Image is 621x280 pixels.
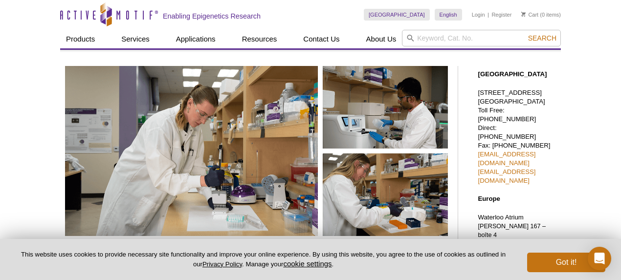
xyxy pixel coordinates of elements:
[283,259,332,268] button: cookie settings
[478,168,535,184] a: [EMAIL_ADDRESS][DOMAIN_NAME]
[402,30,561,46] input: Keyword, Cat. No.
[236,30,283,48] a: Resources
[527,253,605,272] button: Got it!
[360,30,402,48] a: About Us
[488,9,489,21] li: |
[60,30,101,48] a: Products
[521,12,526,17] img: Your Cart
[478,195,500,202] strong: Europe
[163,12,261,21] h2: Enabling Epigenetics Research
[364,9,430,21] a: [GEOGRAPHIC_DATA]
[297,30,345,48] a: Contact Us
[435,9,462,21] a: English
[521,9,561,21] li: (0 items)
[478,70,547,78] strong: [GEOGRAPHIC_DATA]
[521,11,538,18] a: Cart
[528,34,556,42] span: Search
[115,30,155,48] a: Services
[478,223,546,265] span: [PERSON_NAME] 167 – boîte 4 BE-1410 [GEOGRAPHIC_DATA], [GEOGRAPHIC_DATA]
[65,66,448,236] img: Careers at Active Motif
[202,260,242,268] a: Privacy Policy
[491,11,511,18] a: Register
[478,151,535,167] a: [EMAIL_ADDRESS][DOMAIN_NAME]
[478,88,556,185] p: [STREET_ADDRESS] [GEOGRAPHIC_DATA] Toll Free: [PHONE_NUMBER] Direct: [PHONE_NUMBER] Fax: [PHONE_N...
[525,34,559,43] button: Search
[16,250,511,269] p: This website uses cookies to provide necessary site functionality and improve your online experie...
[472,11,485,18] a: Login
[170,30,222,48] a: Applications
[588,247,611,270] div: Open Intercom Messenger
